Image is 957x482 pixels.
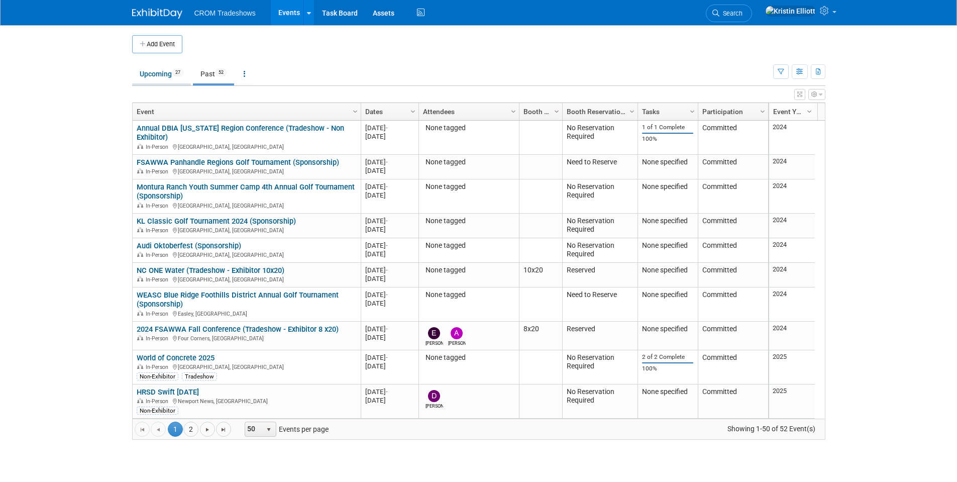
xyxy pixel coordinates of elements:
td: 8x20 [519,322,562,350]
div: [DATE] [365,158,414,166]
a: Go to the first page [135,422,150,437]
span: Column Settings [759,108,767,116]
td: Committed [698,263,768,287]
a: Event [137,103,354,120]
a: Column Settings [350,103,361,118]
td: 2025 [769,384,815,419]
img: In-Person Event [137,276,143,281]
a: 2 [183,422,198,437]
img: In-Person Event [137,252,143,257]
a: Column Settings [626,103,637,118]
img: In-Person Event [137,203,143,208]
span: Search [719,10,742,17]
a: 2024 FSAWWA Fall Conference (Tradeshow - Exhibitor 8 x20) [137,325,339,334]
div: [DATE] [365,225,414,234]
td: 10x20 [519,263,562,287]
div: None specified [642,291,693,300]
div: None specified [642,266,693,275]
td: 2024 [769,238,815,263]
td: Committed [698,287,768,322]
div: None tagged [423,291,514,300]
a: Annual DBIA [US_STATE] Region Conference (Tradeshow - Non Exhibitor) [137,124,344,142]
div: Non-Exhibitor [137,372,178,380]
td: 2024 [769,179,815,214]
div: [DATE] [365,166,414,175]
td: Committed [698,322,768,350]
td: 2024 [769,155,815,179]
span: - [386,217,388,225]
img: Emily Williams [428,327,440,339]
a: Event Year [773,103,808,120]
span: - [386,291,388,299]
div: [GEOGRAPHIC_DATA], [GEOGRAPHIC_DATA] [137,142,356,151]
td: Committed [698,238,768,263]
span: select [265,426,273,434]
div: [DATE] [365,353,414,362]
a: Column Settings [551,103,562,118]
div: 1 of 1 Complete [642,124,693,131]
a: Booth Size [523,103,556,120]
span: In-Person [146,144,171,150]
a: Tasks [642,103,691,120]
span: - [386,242,388,249]
a: KL Classic Golf Tournament 2024 (Sponsorship) [137,217,296,226]
span: Column Settings [409,108,417,116]
div: None tagged [423,266,514,275]
img: In-Person Event [137,335,143,340]
div: None tagged [423,241,514,250]
td: Committed [698,121,768,155]
a: Montura Ranch Youth Summer Camp 4th Annual Golf Tournament (Sponsorship) [137,182,355,201]
div: [DATE] [365,217,414,225]
span: In-Person [146,311,171,317]
div: 2 of 2 Complete [642,353,693,361]
span: In-Person [146,398,171,405]
span: Events per page [232,422,339,437]
td: Committed [698,350,768,384]
div: Four Corners, [GEOGRAPHIC_DATA] [137,334,356,342]
div: [GEOGRAPHIC_DATA], [GEOGRAPHIC_DATA] [137,167,356,175]
span: Column Settings [553,108,561,116]
div: None tagged [423,217,514,226]
div: None specified [642,241,693,250]
img: In-Person Event [137,144,143,149]
div: 100% [642,365,693,372]
a: Go to the next page [200,422,215,437]
span: In-Person [146,364,171,370]
div: [DATE] [365,132,414,141]
button: Add Event [132,35,182,53]
span: In-Person [146,203,171,209]
a: World of Concrete 2025 [137,353,215,362]
a: Go to the last page [216,422,231,437]
span: Showing 1-50 of 52 Event(s) [718,422,824,436]
div: None tagged [423,124,514,133]
div: Tradeshow [182,372,217,380]
span: - [386,354,388,361]
span: - [386,124,388,132]
div: [DATE] [365,325,414,333]
span: In-Person [146,168,171,175]
div: [DATE] [365,333,414,342]
span: - [386,183,388,190]
div: None specified [642,158,693,167]
td: 2024 [769,322,815,350]
img: ExhibitDay [132,9,182,19]
div: [DATE] [365,291,414,299]
div: [DATE] [365,266,414,274]
div: [GEOGRAPHIC_DATA], [GEOGRAPHIC_DATA] [137,226,356,234]
img: Alexander Ciasca [451,327,463,339]
td: Reserved [562,322,637,350]
a: Attendees [423,103,512,120]
span: In-Person [146,276,171,283]
td: Need to Reserve [562,155,637,179]
span: Go to the previous page [154,426,162,434]
div: None tagged [423,158,514,167]
span: 50 [245,422,262,436]
td: No Reservation Required [562,214,637,238]
div: [DATE] [365,250,414,258]
img: Daniel Austria [428,390,440,402]
span: - [386,388,388,396]
a: Column Settings [757,103,768,118]
div: [DATE] [365,191,414,200]
td: No Reservation Required [562,121,637,155]
a: Participation [702,103,762,120]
